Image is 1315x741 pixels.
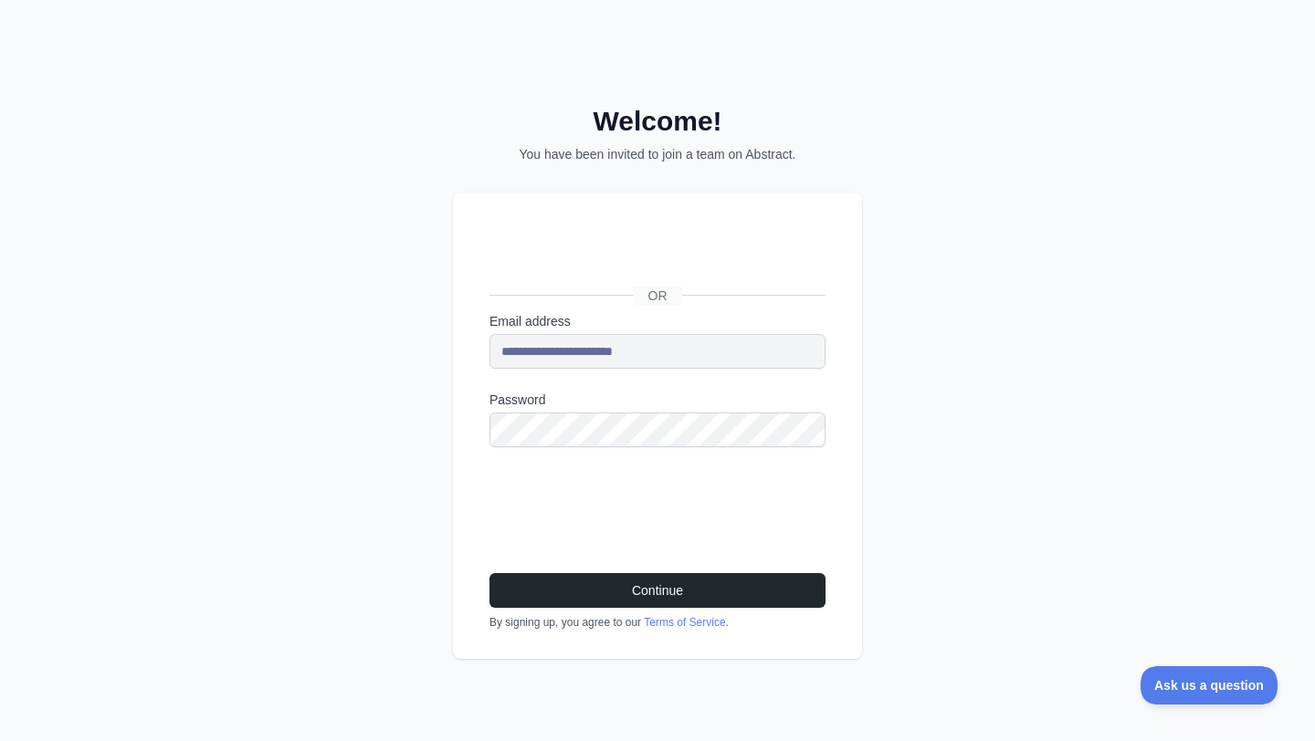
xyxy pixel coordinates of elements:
[489,615,826,630] div: By signing up, you agree to our .
[1141,666,1278,704] iframe: Toggle Customer Support
[480,235,832,275] iframe: Botón de Acceder con Google
[489,573,826,608] button: Continue
[453,145,862,163] p: You have been invited to join a team on Abstract.
[453,105,862,138] h2: Welcome!
[634,287,682,305] span: OR
[489,312,826,330] label: Email address
[644,616,725,629] a: Terms of Service
[489,391,826,409] label: Password
[489,469,767,540] iframe: reCAPTCHA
